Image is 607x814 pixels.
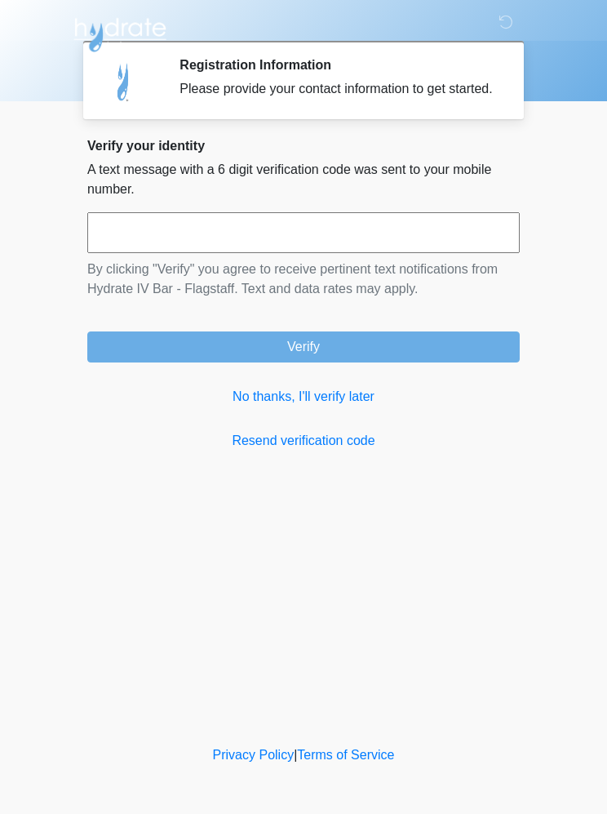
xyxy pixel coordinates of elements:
[87,387,520,407] a: No thanks, I'll verify later
[100,57,148,106] img: Agent Avatar
[87,431,520,451] a: Resend verification code
[179,79,495,99] div: Please provide your contact information to get started.
[87,260,520,299] p: By clicking "Verify" you agree to receive pertinent text notifications from Hydrate IV Bar - Flag...
[213,748,295,762] a: Privacy Policy
[297,748,394,762] a: Terms of Service
[87,138,520,153] h2: Verify your identity
[294,748,297,762] a: |
[87,331,520,363] button: Verify
[87,160,520,199] p: A text message with a 6 digit verification code was sent to your mobile number.
[71,12,169,53] img: Hydrate IV Bar - Flagstaff Logo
